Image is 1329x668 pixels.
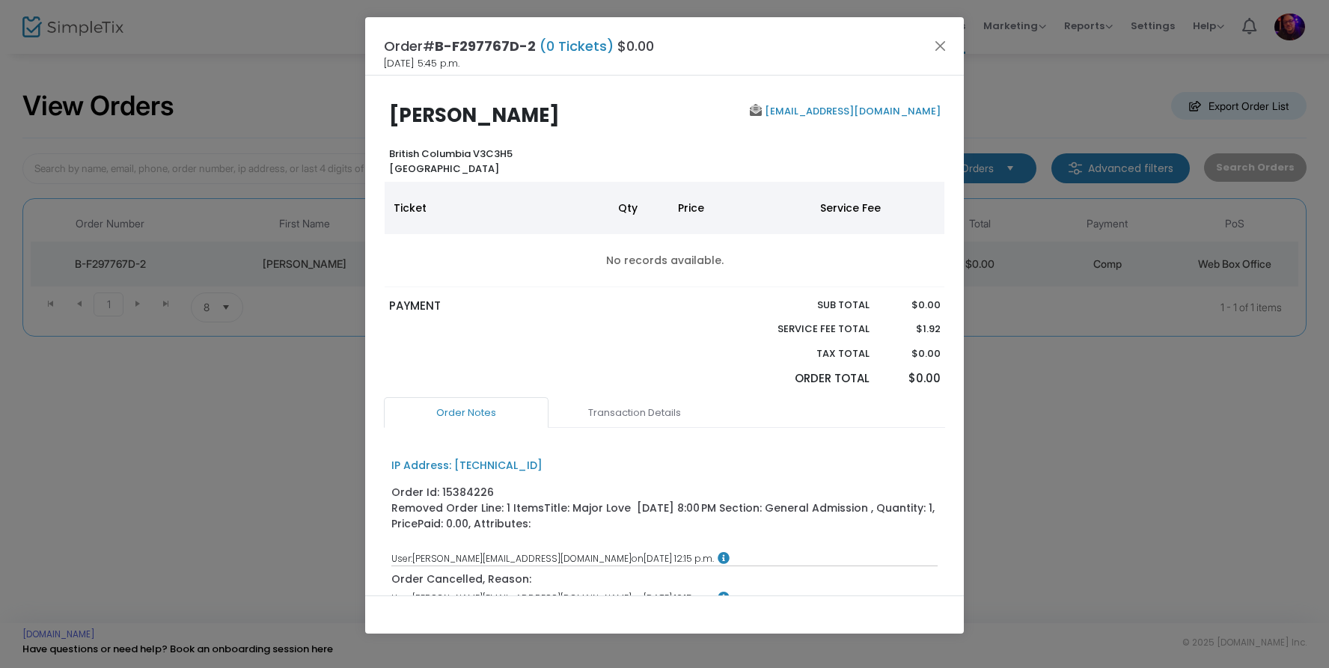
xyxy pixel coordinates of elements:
div: [PERSON_NAME][EMAIL_ADDRESS][DOMAIN_NAME] [DATE] 12:15 p.m. [391,592,938,605]
th: Qty [609,182,669,234]
p: $1.92 [884,322,940,337]
div: IP Address: [TECHNICAL_ID] [391,458,543,474]
p: Sub total [742,298,870,313]
p: $0.00 [884,370,940,387]
th: Price [669,182,811,234]
span: on [632,592,644,604]
p: $0.00 [884,298,940,313]
th: Ticket [385,182,609,234]
span: on [632,552,644,565]
p: PAYMENT [389,298,658,315]
p: Order Total [742,370,870,387]
a: Transaction Details [552,397,717,429]
p: Service Fee Total [742,322,870,337]
b: British Columbia V3C3H5 [GEOGRAPHIC_DATA] [389,147,513,176]
span: (0 Tickets) [536,37,617,55]
span: User: [391,552,412,565]
span: [DATE] 5:45 p.m. [384,56,459,71]
p: $0.00 [884,346,940,361]
span: User: [391,592,412,604]
td: No records available. [385,234,944,287]
div: Order Id: 15384226 Removed Order Line: 1 ItemsTitle: Major Love [DATE] 8:00 PM Section: General A... [391,485,938,548]
span: B-F297767D-2 [435,37,536,55]
h4: Order# $0.00 [384,36,654,56]
b: [PERSON_NAME] [389,102,560,129]
div: [PERSON_NAME][EMAIL_ADDRESS][DOMAIN_NAME] [DATE] 12:15 p.m. [391,552,938,566]
div: Order Cancelled, Reason: [391,572,531,587]
p: Tax Total [742,346,870,361]
a: [EMAIL_ADDRESS][DOMAIN_NAME] [762,104,941,118]
a: Order Notes [384,397,549,429]
th: Service Fee [811,182,901,234]
div: Data table [385,182,944,287]
button: Close [931,36,950,55]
